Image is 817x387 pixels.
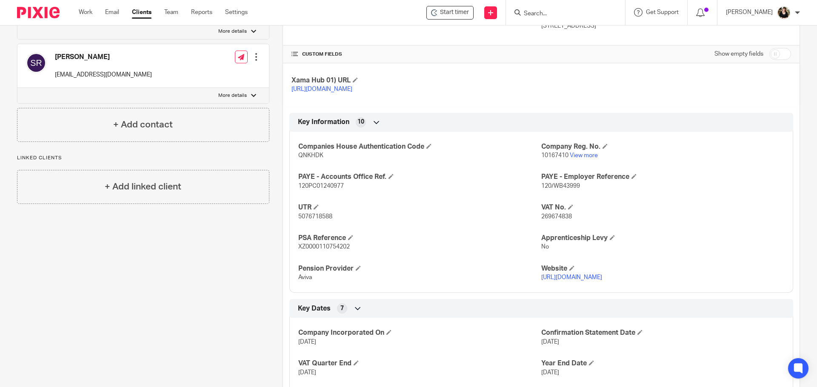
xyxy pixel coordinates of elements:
a: Clients [132,8,151,17]
h4: Website [541,264,784,273]
h4: UTR [298,203,541,212]
p: More details [218,92,247,99]
p: Linked clients [17,155,269,161]
h4: VAT Quarter End [298,359,541,368]
span: Get Support [646,9,679,15]
a: Settings [225,8,248,17]
img: Helen%20Campbell.jpeg [777,6,791,20]
span: [DATE] [541,370,559,376]
span: QNKHDK [298,153,323,158]
h4: + Add contact [113,118,173,131]
label: Show empty fields [714,50,763,58]
a: [URL][DOMAIN_NAME] [541,274,602,280]
h4: PAYE - Employer Reference [541,172,784,181]
p: More details [218,28,247,35]
span: Aviva [298,274,312,280]
input: Search [523,10,600,18]
span: 7 [340,304,344,313]
a: Team [164,8,178,17]
h4: CUSTOM FIELDS [291,51,541,58]
span: 120PC01240977 [298,183,344,189]
span: [DATE] [298,370,316,376]
span: 269674838 [541,214,572,220]
h4: Companies House Authentication Code [298,142,541,151]
img: svg%3E [26,53,46,73]
h4: Xama Hub 01) URL [291,76,541,85]
h4: PSA Reference [298,234,541,243]
p: [STREET_ADDRESS] [541,22,791,30]
h4: Company Reg. No. [541,142,784,151]
a: [URL][DOMAIN_NAME] [291,86,352,92]
h4: PAYE - Accounts Office Ref. [298,172,541,181]
a: Reports [191,8,212,17]
span: Key Dates [298,304,331,313]
span: Start timer [440,8,469,17]
span: Key Information [298,118,349,127]
h4: Year End Date [541,359,784,368]
h4: VAT No. [541,203,784,212]
a: View more [570,153,598,158]
p: [PERSON_NAME] [726,8,773,17]
span: 5076718588 [298,214,332,220]
h4: Pension Provider [298,264,541,273]
p: [EMAIL_ADDRESS][DOMAIN_NAME] [55,71,152,79]
h4: [PERSON_NAME] [55,53,152,62]
span: [DATE] [298,339,316,345]
span: No [541,244,549,250]
a: Email [105,8,119,17]
img: Pixie [17,7,60,18]
h4: Company Incorporated On [298,328,541,337]
a: Work [79,8,92,17]
h4: + Add linked client [105,180,181,193]
span: XZ0000110754202 [298,244,350,250]
span: 10167410 [541,153,568,158]
span: 10 [357,118,364,126]
span: [DATE] [541,339,559,345]
div: Tenzo Limited [426,6,474,20]
h4: Confirmation Statement Date [541,328,784,337]
h4: Apprenticeship Levy [541,234,784,243]
span: 120/WB43999 [541,183,580,189]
